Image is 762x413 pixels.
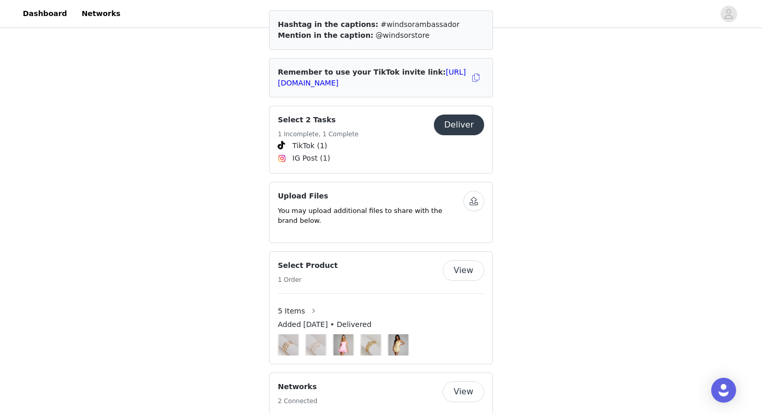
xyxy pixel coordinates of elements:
[711,378,736,403] div: Open Intercom Messenger
[278,31,373,39] span: Mention in the caption:
[278,319,372,330] span: Added [DATE] • Delivered
[278,115,359,125] h4: Select 2 Tasks
[389,334,407,355] img: Elara Floral Sequin Lace-Up Mini Dress
[278,306,305,317] span: 5 Items
[292,140,327,151] span: TikTok (1)
[278,68,466,87] span: Remember to use your TikTok invite link:
[278,20,378,29] span: Hashtag in the captions:
[269,251,493,364] div: Select Product
[278,191,463,202] h4: Upload Files
[306,334,325,355] img: Dainty Daze Layered Chain Bracelet Set
[360,332,382,358] img: Image Background Blur
[443,381,484,402] button: View
[380,20,460,29] span: #windsorambassador
[361,334,380,355] img: Stacked To Slay Chain-Link Bracelet
[279,334,298,355] img: Triple Take Bangle Bracelet Set
[724,6,733,22] div: avatar
[278,381,317,392] h4: Networks
[269,106,493,174] div: Select 2 Tasks
[334,334,352,355] img: Sweet Talk Ruffled Bodycon Mini Dress
[434,115,484,135] button: Deliver
[376,31,430,39] span: @windsorstore
[278,68,466,87] a: [URL][DOMAIN_NAME]
[388,332,409,358] img: Image Background Blur
[278,130,359,139] h5: 1 Incomplete, 1 Complete
[278,332,299,358] img: Image Background Blur
[333,332,354,358] img: Image Background Blur
[278,396,317,406] h5: 2 Connected
[278,260,338,271] h4: Select Product
[443,260,484,281] button: View
[292,153,330,164] span: IG Post (1)
[305,332,327,358] img: Image Background Blur
[75,2,126,25] a: Networks
[278,275,338,284] h5: 1 Order
[278,154,286,163] img: Instagram Icon
[278,206,463,226] p: You may upload additional files to share with the brand below.
[17,2,73,25] a: Dashboard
